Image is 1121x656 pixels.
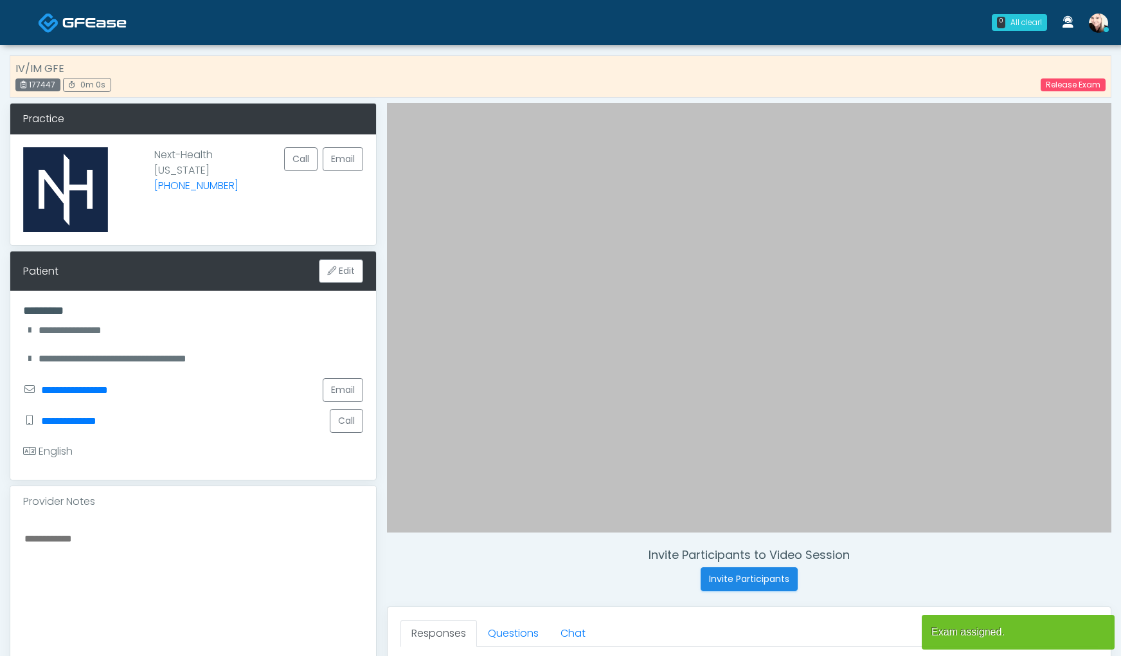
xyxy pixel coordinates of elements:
[922,615,1115,650] article: Exam assigned.
[10,486,376,517] div: Provider Notes
[701,567,798,591] button: Invite Participants
[323,378,363,402] a: Email
[154,147,238,222] p: Next-Health [US_STATE]
[1010,17,1042,28] div: All clear!
[62,16,127,29] img: Docovia
[550,620,596,647] a: Chat
[323,147,363,171] a: Email
[319,259,363,283] button: Edit
[15,61,64,76] strong: IV/IM GFE
[387,548,1111,562] h4: Invite Participants to Video Session
[330,409,363,433] button: Call
[10,104,376,134] div: Practice
[23,147,108,232] img: Provider image
[80,79,105,90] span: 0m 0s
[400,620,477,647] a: Responses
[984,9,1055,36] a: 0 All clear!
[38,1,127,43] a: Docovia
[1089,14,1108,33] img: Cynthia Petersen
[154,178,238,193] a: [PHONE_NUMBER]
[1041,78,1106,91] a: Release Exam
[477,620,550,647] a: Questions
[997,17,1005,28] div: 0
[23,444,73,459] div: English
[23,264,58,279] div: Patient
[38,12,59,33] img: Docovia
[15,78,60,91] div: 177447
[284,147,318,171] button: Call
